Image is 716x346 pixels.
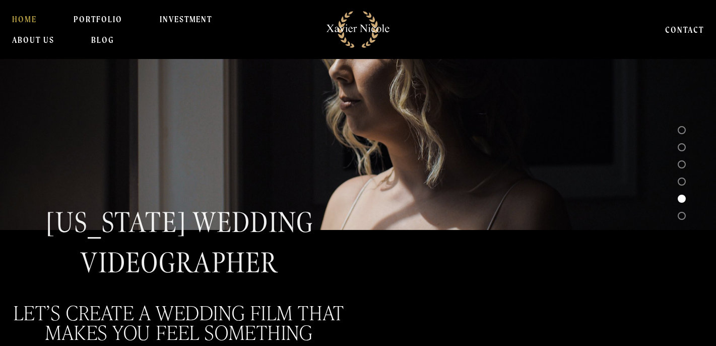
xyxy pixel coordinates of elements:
a: HOME [12,9,37,29]
a: CONTACT [665,19,704,39]
a: INVESTMENT [160,9,213,29]
a: About Us [12,30,54,50]
img: Michigan Wedding Videographers | Detroit Cinematic Wedding Films By Xavier Nicole [320,6,396,53]
h1: [US_STATE] WEDDING VIDEOGRAPHER [9,203,350,283]
a: BLOG [91,30,114,50]
a: PORTFOLIO [74,9,122,29]
h2: LET’S CREATE A WEDDING FILM THAT MAKES YOU FEEL SOMETHING [9,302,350,341]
